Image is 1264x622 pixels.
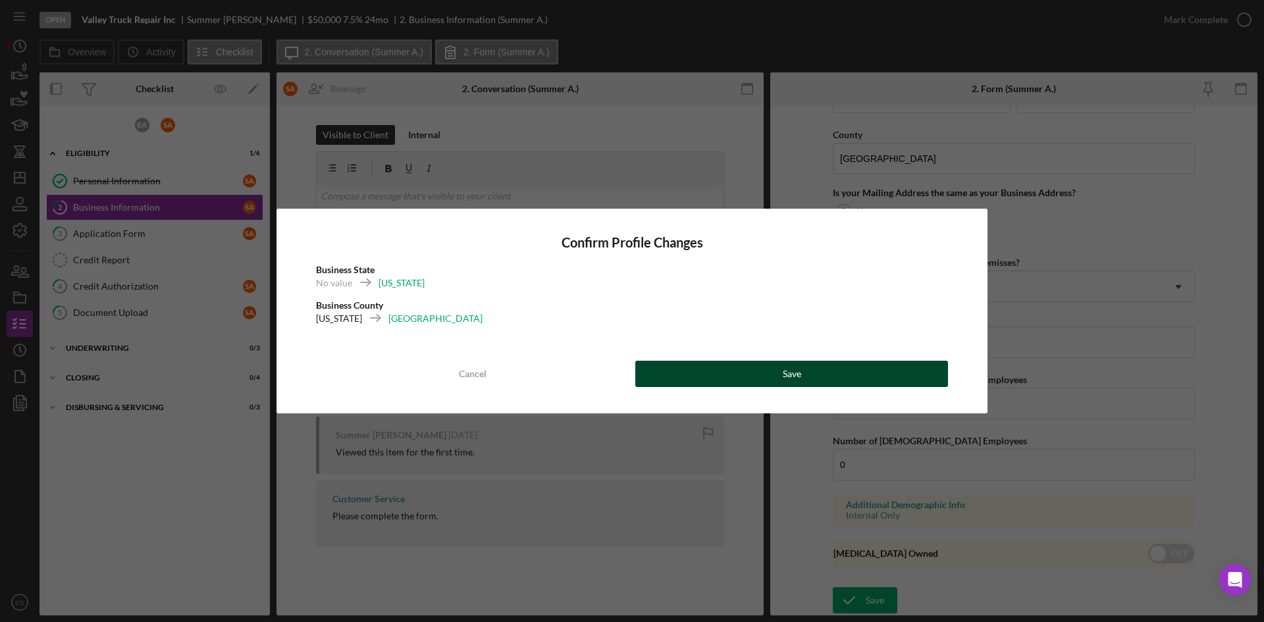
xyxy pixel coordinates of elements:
[379,276,425,290] div: [US_STATE]
[316,299,383,311] b: Business County
[316,361,629,387] button: Cancel
[316,235,948,250] h4: Confirm Profile Changes
[783,361,801,387] div: Save
[388,312,483,325] div: [GEOGRAPHIC_DATA]
[1219,564,1251,596] div: Open Intercom Messenger
[635,361,948,387] button: Save
[316,312,362,325] div: [US_STATE]
[316,264,375,275] b: Business State
[459,361,487,387] div: Cancel
[316,276,352,290] div: No value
